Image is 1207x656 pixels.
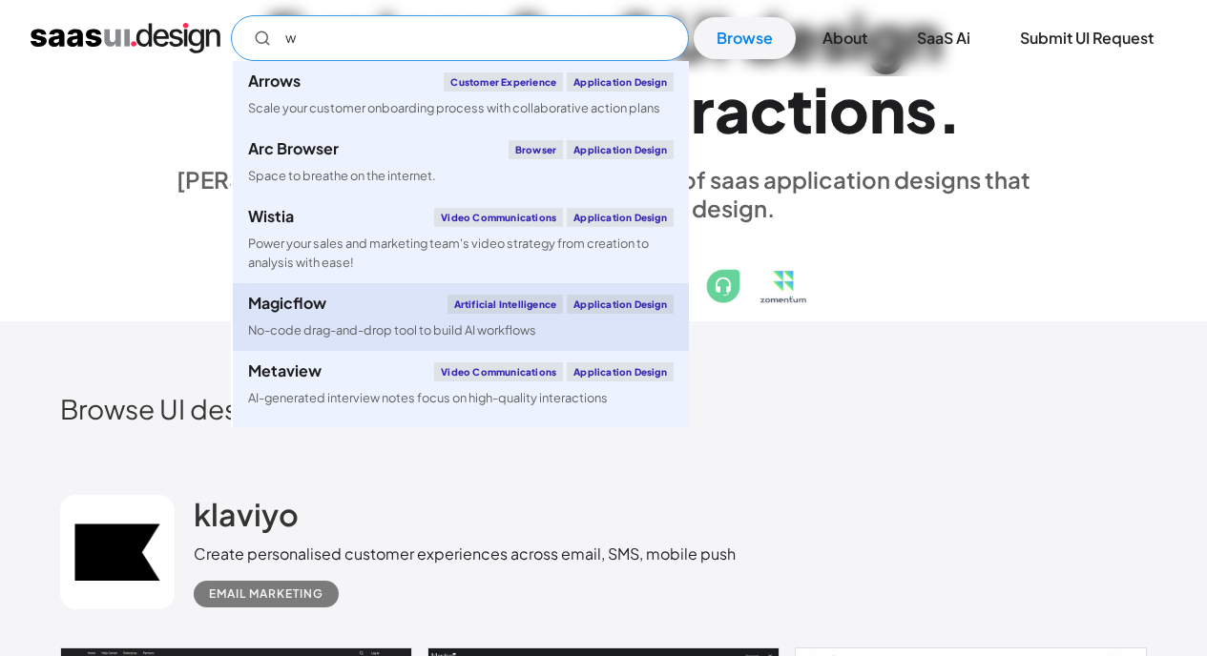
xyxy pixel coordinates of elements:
a: SaaS Ai [894,17,993,59]
a: klaviyo [194,495,299,543]
input: Search UI designs you're looking for... [231,15,689,61]
div: Video Communications [434,362,563,381]
div: Artificial Intelligence [447,295,564,314]
div: Magicflow [248,296,326,311]
div: Space to breathe on the internet. [248,167,436,185]
div: n [869,72,905,146]
div: No-code drag-and-drop tool to build AI workflows [248,321,536,339]
div: Wistia [248,209,294,224]
a: Arc BrowserBrowserApplication DesignSpace to breathe on the internet. [233,129,689,196]
div: [PERSON_NAME] is a hand-picked collection of saas application designs that exhibit the best in cl... [165,165,1043,222]
div: Browser [509,140,563,159]
div: Application Design [567,140,674,159]
div: AI-generated interview notes focus on high-quality interactions [248,389,608,407]
div: Application Design [567,362,674,381]
a: MagicflowArtificial IntelligenceApplication DesignNo-code drag-and-drop tool to build AI workflows [233,283,689,351]
a: Submit UI Request [997,17,1176,59]
div: a [715,72,750,146]
div: o [829,72,869,146]
a: About [800,17,890,59]
div: Scale your customer onboarding process with collaborative action plans [248,99,660,117]
div: s [905,72,937,146]
div: r [691,72,715,146]
a: WistiaVideo CommunicationsApplication DesignPower your sales and marketing team's video strategy ... [233,196,689,282]
div: Arc Browser [248,141,339,156]
div: Create personalised customer experiences across email, SMS, mobile push [194,543,736,565]
a: home [31,23,220,53]
a: ArrowsCustomer ExperienceApplication DesignScale your customer onboarding process with collaborat... [233,61,689,129]
div: t [787,72,813,146]
div: Application Design [567,72,674,92]
h2: Browse UI designs you’re looking for [60,392,1147,425]
form: Email Form [231,15,689,61]
div: Application Design [567,208,674,227]
a: Browse [694,17,796,59]
div: Power your sales and marketing team's video strategy from creation to analysis with ease! [248,235,674,271]
div: Customer Experience [444,72,563,92]
div: Video Communications [434,208,563,227]
div: Metaview [248,363,322,379]
div: Application Design [567,295,674,314]
div: i [813,72,829,146]
a: RowsAnalyticsApplication DesignSpreadsheet where data comes to life, Designed for teams to “excel”. [233,419,689,486]
a: MetaviewVideo CommunicationsApplication DesignAI-generated interview notes focus on high-quality ... [233,351,689,419]
div: c [750,72,787,146]
div: Email Marketing [209,583,323,605]
div: Arrows [248,73,301,89]
div: . [937,72,962,146]
h2: klaviyo [194,495,299,533]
